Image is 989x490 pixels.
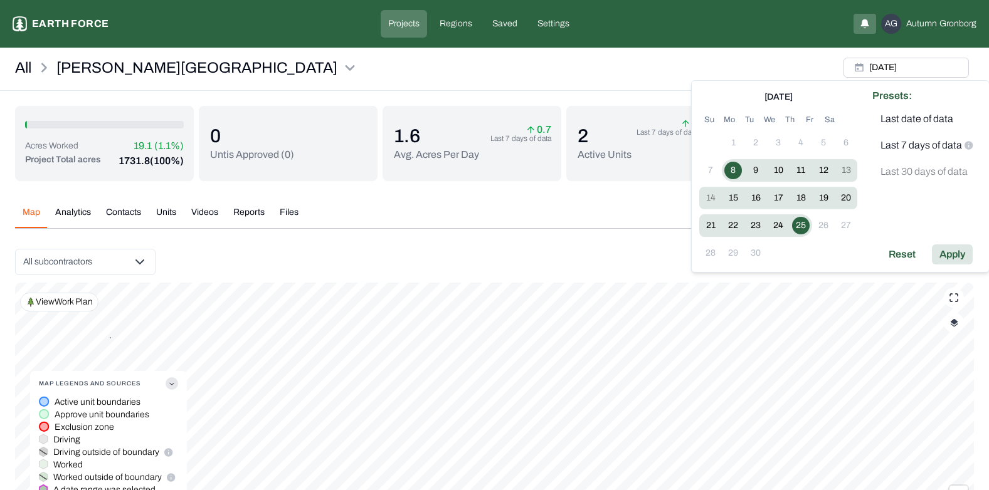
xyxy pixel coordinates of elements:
img: layerIcon [950,318,958,327]
p: Last date of data [881,112,953,127]
button: 21 [702,217,719,234]
button: All subcontractors [15,249,156,275]
a: Regions [432,10,480,38]
p: Worked outside of boundary [53,471,162,484]
p: Projects [388,18,420,30]
p: Saved [492,18,517,30]
a: All [15,58,31,78]
th: Sunday [699,113,719,127]
p: 2 [578,125,632,147]
p: 1.6 [394,125,479,147]
p: Avg. Acres Per Day [394,147,479,162]
button: [DATE] [844,58,969,78]
p: Acres Worked [25,140,78,152]
th: Saturday [820,113,840,127]
button: 19 [815,189,832,207]
p: 1731.8 (100%) [119,154,184,169]
a: Saved [485,10,525,38]
div: AG [881,14,901,34]
p: Last 7 days of data [881,138,962,153]
button: 11 [792,162,810,179]
span: Gronborg [939,18,976,30]
img: earthforce-logo-white-uG4MPadI.svg [13,16,27,31]
p: (1.1%) [154,138,184,154]
p: Driving [53,434,80,446]
p: View Work Plan [36,296,93,308]
button: 20 [837,189,855,207]
button: Units [149,206,184,228]
p: 19.1 [134,138,152,154]
button: AGAutumnGronborg [881,14,976,34]
span: Autumn [906,18,937,30]
p: 0.7 [527,126,551,133]
p: Active Units [578,147,632,162]
button: Contacts [98,206,149,228]
button: 9 [747,162,764,179]
button: Files [272,206,306,228]
img: arrow [682,120,689,127]
p: Active unit boundaries [55,396,140,409]
div: Reset [881,244,923,264]
p: 0 [210,125,294,147]
button: 17 [770,189,787,207]
button: Map Legends And Sources [39,371,178,396]
button: 23 [747,217,764,234]
a: Settings [530,10,577,38]
button: 18 [792,189,810,207]
p: Exclusion zone [55,421,114,434]
p: Driving outside of boundary [53,446,159,459]
p: Last 30 days of data [881,164,968,179]
button: 16 [747,189,764,207]
p: Untis Approved ( 0 ) [210,147,294,162]
button: 3 [110,337,111,338]
th: Tuesday [739,113,759,127]
div: [DATE] [764,91,793,103]
p: [PERSON_NAME][GEOGRAPHIC_DATA] [56,58,337,78]
button: Videos [184,206,226,228]
img: arrow [527,126,534,133]
p: Approve unit boundaries [55,409,149,421]
th: Thursday [780,113,800,127]
button: 10 [770,162,787,179]
th: Monday [719,113,739,127]
p: Earth force [32,16,108,31]
th: Friday [800,113,820,127]
button: Reports [226,206,272,228]
p: Presets: [872,88,981,103]
p: Last 7 days of data [490,133,551,143]
p: 1 [682,120,697,127]
button: 25 [792,217,810,234]
button: 24 [770,217,787,234]
a: Projects [381,10,427,38]
div: Apply [932,244,973,264]
p: Last 7 days of data [637,127,697,137]
button: 15 [724,189,742,207]
p: Worked [53,459,83,471]
button: 22 [724,217,742,234]
button: 12 [815,162,832,179]
button: Map [15,206,48,228]
button: Analytics [48,206,98,228]
th: Wednesday [759,113,780,127]
p: All subcontractors [23,256,92,268]
button: 8 [724,162,742,179]
p: Regions [440,18,472,30]
p: Project Total acres [25,154,101,169]
p: Settings [537,18,569,30]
